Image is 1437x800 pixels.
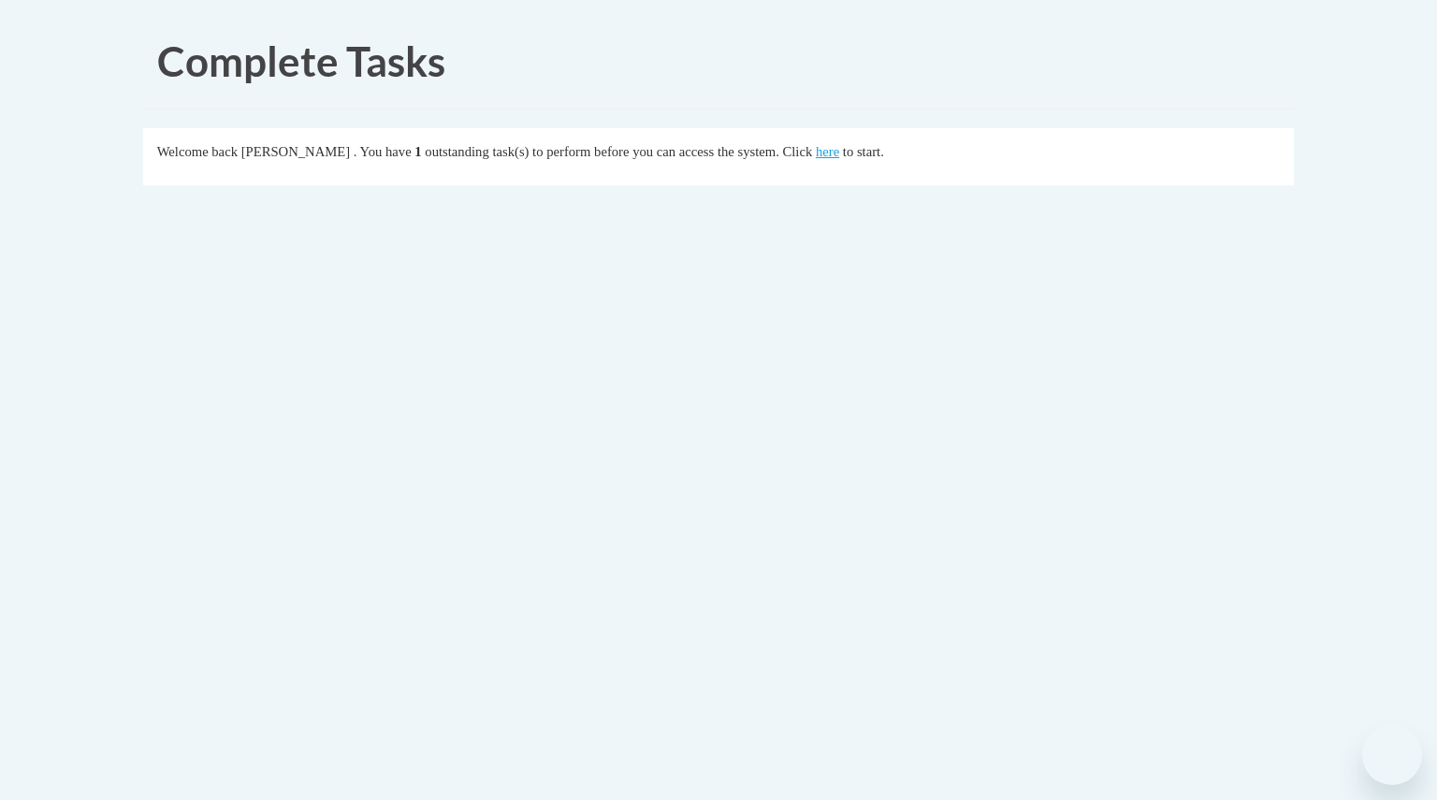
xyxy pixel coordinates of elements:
iframe: Button to launch messaging window [1362,725,1422,785]
span: to start. [843,144,884,159]
span: . You have [354,144,412,159]
a: here [816,144,839,159]
span: 1 [414,144,421,159]
span: outstanding task(s) to perform before you can access the system. Click [425,144,812,159]
span: Complete Tasks [157,36,445,85]
span: [PERSON_NAME] [241,144,350,159]
span: Welcome back [157,144,238,159]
